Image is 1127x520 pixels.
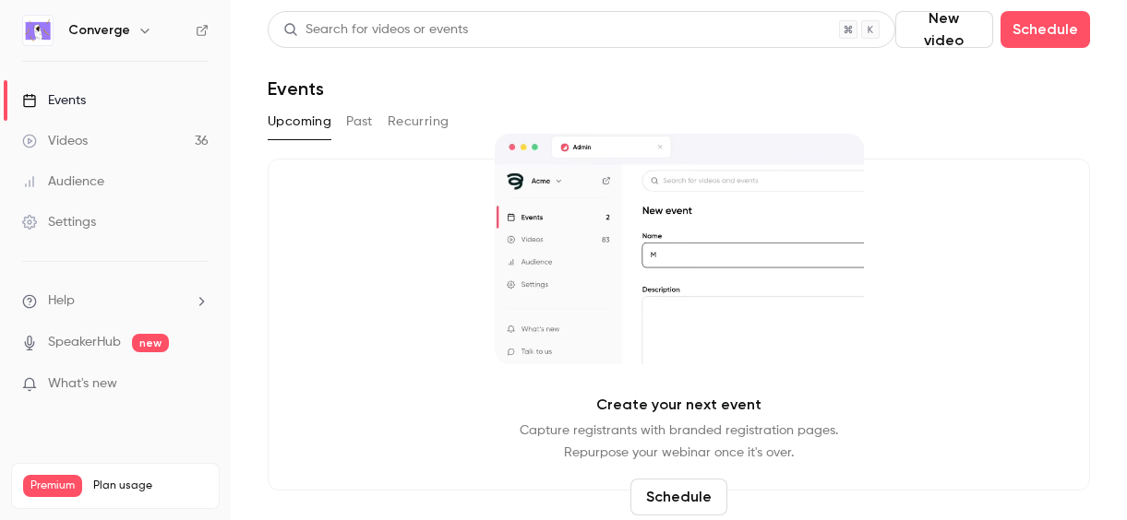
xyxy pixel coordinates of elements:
div: Search for videos or events [283,20,468,40]
div: Settings [22,213,96,231]
iframe: Noticeable Trigger [186,376,209,393]
div: Audience [22,172,104,191]
button: Past [346,107,373,136]
li: help-dropdown-opener [22,291,209,311]
p: Create your next event [596,394,761,416]
div: Videos [22,132,88,150]
h1: Events [268,77,324,100]
span: Premium [23,475,82,497]
a: SpeakerHub [48,333,121,352]
img: Converge [23,16,53,45]
button: Schedule [630,479,727,515]
h6: Converge [68,21,130,40]
span: Help [48,291,75,311]
p: Capture registrants with branded registration pages. Repurpose your webinar once it's over. [520,420,838,464]
span: Plan usage [93,479,208,493]
span: new [132,334,169,352]
button: Upcoming [268,107,331,136]
span: What's new [48,374,117,394]
button: Recurring [388,107,450,136]
div: Events [22,91,86,110]
button: Schedule [1001,11,1090,48]
button: New video [895,11,993,48]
